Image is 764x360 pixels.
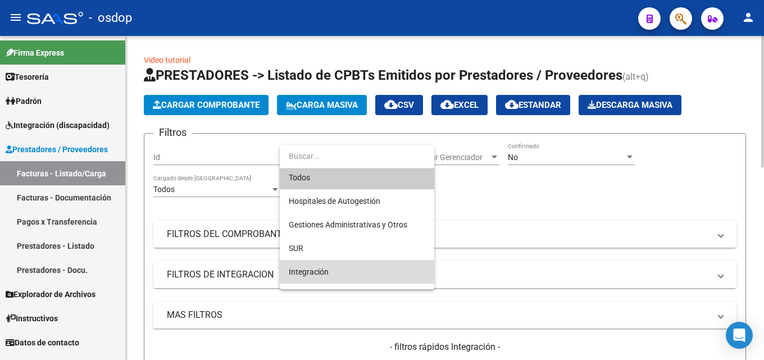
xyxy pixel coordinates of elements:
[280,144,434,168] input: dropdown search
[289,244,303,253] span: SUR
[726,322,753,349] div: Open Intercom Messenger
[289,220,407,229] span: Gestiones Administrativas y Otros
[289,197,380,206] span: Hospitales de Autogestión
[289,166,425,189] span: Todos
[289,267,329,276] span: Integración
